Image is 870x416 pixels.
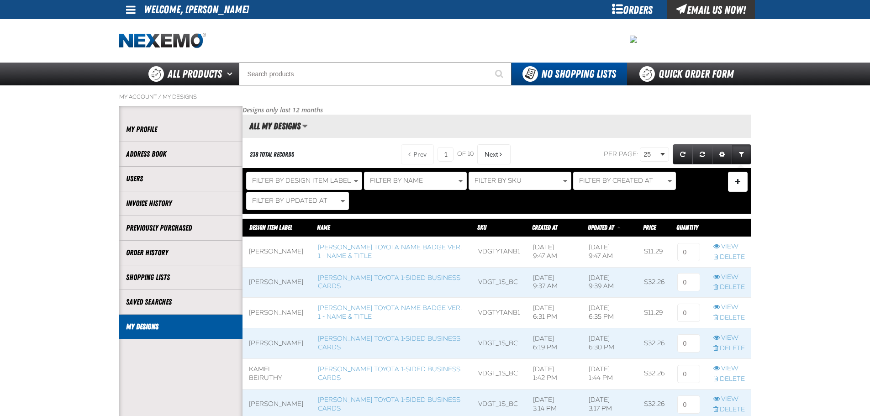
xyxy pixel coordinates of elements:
[677,304,700,322] input: 0
[158,93,161,100] span: /
[243,106,751,115] p: Designs only last 12 months
[677,243,700,261] input: 0
[370,177,423,184] span: Filter By Name
[126,149,236,159] a: Address Book
[713,273,745,282] a: View row action
[588,224,615,231] a: Updated At
[713,375,745,384] a: Delete row action
[249,224,292,231] a: Design Item Label
[713,344,745,353] a: Delete row action
[472,298,527,328] td: VDGTYTANB1
[713,334,745,342] a: View row action
[126,223,236,233] a: Previously Purchased
[732,144,751,164] a: Expand or Collapse Grid Filters
[126,174,236,184] a: Users
[579,177,653,184] span: Filter By Created At
[707,218,751,237] th: Row actions
[163,93,197,100] a: My Designs
[243,267,311,298] td: [PERSON_NAME]
[676,224,698,231] span: Quantity
[246,192,349,210] button: Filter By Updated At
[318,335,460,351] a: [PERSON_NAME] Toyota 1-sided Business Cards
[302,118,308,134] button: Manage grid views. Current view is All My Designs
[119,93,157,100] a: My Account
[126,272,236,283] a: Shopping Lists
[582,267,638,298] td: [DATE] 9:39 AM
[677,273,700,291] input: 0
[438,147,453,162] input: Current page number
[541,68,616,80] span: No Shopping Lists
[644,150,659,159] span: 25
[489,63,511,85] button: Start Searching
[472,237,527,267] td: VDGTYTANB1
[243,298,311,328] td: [PERSON_NAME]
[126,321,236,332] a: My Designs
[472,358,527,389] td: VDGT_1S_BC
[604,150,638,158] span: Per page:
[673,144,693,164] a: Refresh grid action
[582,298,638,328] td: [DATE] 6:35 PM
[119,33,206,49] img: Nexemo logo
[126,124,236,135] a: My Profile
[250,150,294,159] div: 238 total records
[246,172,362,190] button: Filter By Design Item Label
[735,182,740,184] span: Manage Filters
[713,395,745,404] a: View row action
[317,224,330,231] a: Name
[677,365,700,383] input: 0
[638,267,671,298] td: $32.26
[475,177,522,184] span: Filter By SKU
[243,328,311,359] td: [PERSON_NAME]
[243,237,311,267] td: [PERSON_NAME]
[527,267,582,298] td: [DATE] 9:37 AM
[532,224,557,231] a: Created At
[582,358,638,389] td: [DATE] 1:44 PM
[713,253,745,262] a: Delete row action
[692,144,712,164] a: Reset grid action
[638,358,671,389] td: $32.26
[457,150,474,158] span: of 10
[713,283,745,292] a: Delete row action
[573,172,676,190] button: Filter By Created At
[477,224,486,231] a: SKU
[469,172,571,190] button: Filter By SKU
[527,237,582,267] td: [DATE] 9:47 AM
[728,172,748,192] button: Expand or Collapse Filter Management drop-down
[638,328,671,359] td: $32.26
[252,197,327,205] span: Filter By Updated At
[472,328,527,359] td: VDGT_1S_BC
[677,334,700,353] input: 0
[119,33,206,49] a: Home
[582,237,638,267] td: [DATE] 9:47 AM
[243,121,301,131] h2: All My Designs
[224,63,239,85] button: Open All Products pages
[243,358,311,389] td: Kamel Beiruthy
[527,358,582,389] td: [DATE] 1:42 PM
[527,298,582,328] td: [DATE] 6:31 PM
[713,314,745,322] a: Delete row action
[627,63,751,85] a: Quick Order Form
[318,396,460,412] a: [PERSON_NAME] Toyota 1-sided Business Cards
[239,63,511,85] input: Search
[713,242,745,251] a: View row action
[252,177,351,184] span: Filter By Design Item Label
[588,224,614,231] span: Updated At
[677,395,700,414] input: 0
[318,304,462,321] a: [PERSON_NAME] Toyota Name Badge Ver. 1 - Name & Title
[582,328,638,359] td: [DATE] 6:30 PM
[638,237,671,267] td: $11.29
[126,198,236,209] a: Invoice History
[511,63,627,85] button: You do not have available Shopping Lists. Open to Create a New List
[318,274,460,290] a: [PERSON_NAME] Toyota 1-sided Business Cards
[364,172,467,190] button: Filter By Name
[472,267,527,298] td: VDGT_1S_BC
[630,36,637,43] img: 2478c7e4e0811ca5ea97a8c95d68d55a.jpeg
[527,328,582,359] td: [DATE] 6:19 PM
[318,243,462,260] a: [PERSON_NAME] Toyota Name Badge Ver. 1 - Name & Title
[477,144,511,164] button: Next Page
[168,66,222,82] span: All Products
[485,151,498,158] span: Next Page
[126,247,236,258] a: Order History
